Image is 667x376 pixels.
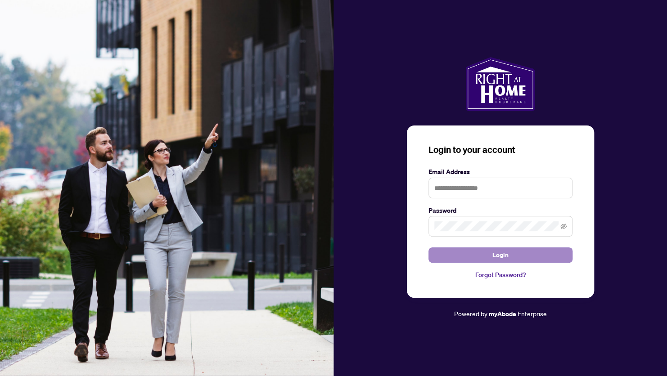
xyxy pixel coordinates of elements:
button: Login [428,247,572,263]
span: Enterprise [518,309,547,318]
label: Email Address [428,167,572,177]
span: Login [492,248,509,262]
span: eye-invisible [560,223,567,229]
a: myAbode [489,309,516,319]
h3: Login to your account [428,143,572,156]
img: ma-logo [465,57,535,111]
label: Password [428,206,572,215]
span: Powered by [454,309,487,318]
a: Forgot Password? [428,270,572,280]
